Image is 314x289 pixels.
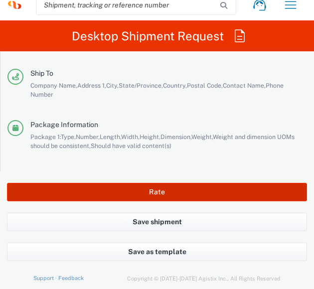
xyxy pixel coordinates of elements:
[187,82,223,89] span: Postal Code,
[119,82,163,89] span: State/Province,
[100,133,121,141] span: Length,
[121,133,140,141] span: Width,
[163,82,187,89] span: Country,
[30,133,295,149] span: Weight and dimension UOMs should be consistent,
[30,82,77,89] span: Company Name,
[30,82,284,98] span: Phone Number
[72,29,224,43] h2: Desktop Shipment Request
[7,183,307,201] button: Rate
[91,142,171,149] span: Should have valid content(s)
[140,133,160,141] span: Height,
[30,121,98,129] span: Package Information
[76,133,100,141] span: Number,
[77,82,106,89] span: Address 1,
[7,213,307,231] button: Save shipment
[106,82,119,89] span: City,
[160,133,191,141] span: Dimension,
[33,275,58,281] a: Support
[223,82,266,89] span: Contact Name,
[30,69,53,77] span: Ship To
[58,275,84,281] a: Feedback
[127,274,281,283] span: Copyright © [DATE]-[DATE] Agistix Inc., All Rights Reserved
[7,243,307,261] button: Save as template
[191,133,213,141] span: Weight,
[30,133,61,141] span: Package 1:
[61,133,76,141] span: Type,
